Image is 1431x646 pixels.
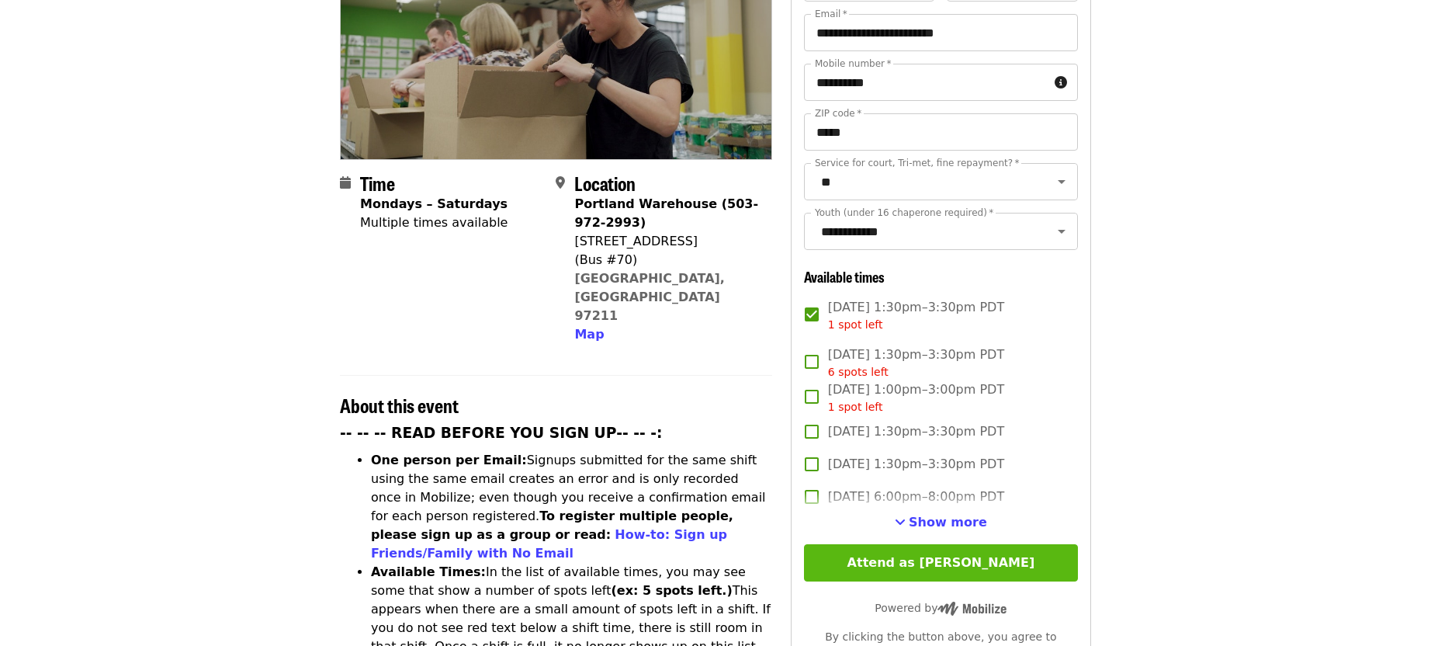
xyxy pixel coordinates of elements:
input: ZIP code [804,113,1078,151]
span: Show more [909,515,987,530]
input: Email [804,14,1078,51]
label: Email [815,9,847,19]
strong: To register multiple people, please sign up as a group or read: [371,509,733,542]
label: Service for court, Tri-met, fine repayment? [815,158,1020,168]
strong: Available Times: [371,564,486,579]
span: Time [360,169,395,196]
i: calendar icon [340,175,351,190]
span: [DATE] 1:00pm–3:00pm PDT [828,380,1004,415]
label: Mobile number [815,59,891,68]
i: map-marker-alt icon [556,175,565,190]
strong: One person per Email: [371,453,527,467]
button: Attend as [PERSON_NAME] [804,544,1078,582]
span: [DATE] 1:30pm–3:30pm PDT [828,298,1004,333]
li: Signups submitted for the same shift using the same email creates an error and is only recorded o... [371,451,772,563]
div: (Bus #70) [574,251,759,269]
button: Map [574,325,604,344]
img: Powered by Mobilize [937,602,1007,616]
span: 6 spots left [828,366,889,378]
strong: Mondays – Saturdays [360,196,508,211]
span: [DATE] 1:30pm–3:30pm PDT [828,422,1004,441]
a: How-to: Sign up Friends/Family with No Email [371,527,727,561]
button: Open [1051,171,1072,193]
span: About this event [340,391,459,419]
button: Open [1051,221,1072,242]
i: circle-info icon [1055,75,1067,90]
span: 1 spot left [828,318,883,331]
strong: (ex: 5 spots left.) [611,583,732,598]
a: [GEOGRAPHIC_DATA], [GEOGRAPHIC_DATA] 97211 [574,271,725,323]
input: Mobile number [804,64,1048,101]
span: Available times [804,266,885,287]
label: Youth (under 16 chaperone required) [815,208,993,217]
button: See more timeslots [895,513,987,532]
span: 1 spot left [828,401,883,413]
div: [STREET_ADDRESS] [574,232,759,251]
span: [DATE] 1:30pm–3:30pm PDT [828,346,1004,380]
label: ZIP code [815,109,861,118]
span: Location [574,169,636,196]
span: [DATE] 1:30pm–3:30pm PDT [828,455,1004,474]
strong: -- -- -- READ BEFORE YOU SIGN UP-- -- -: [340,425,663,441]
span: Powered by [875,602,1007,614]
div: Multiple times available [360,214,508,232]
span: Map [574,327,604,342]
strong: Portland Warehouse (503-972-2993) [574,196,758,230]
span: [DATE] 6:00pm–8:00pm PDT [828,488,1004,506]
